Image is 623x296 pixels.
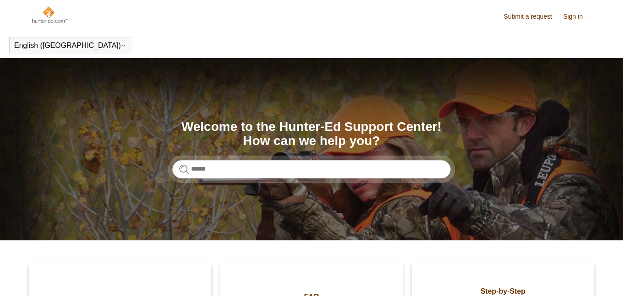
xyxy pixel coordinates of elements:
img: Hunter-Ed Help Center home page [31,5,68,24]
h1: Welcome to the Hunter-Ed Support Center! How can we help you? [172,120,451,148]
a: Sign in [563,12,592,21]
input: Search [172,160,451,178]
a: Submit a request [504,12,561,21]
button: English ([GEOGRAPHIC_DATA]) [14,42,126,50]
div: Live chat [592,265,616,289]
